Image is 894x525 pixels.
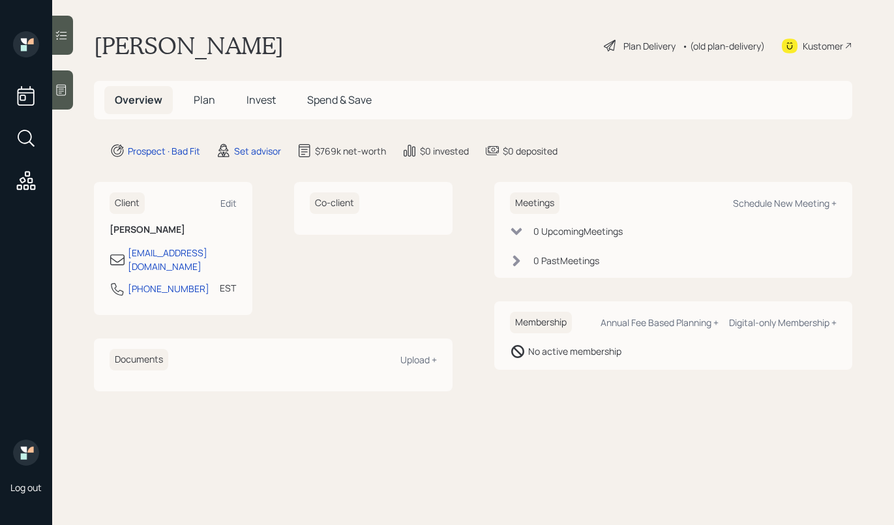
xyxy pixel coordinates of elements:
[13,440,39,466] img: retirable_logo.png
[420,144,469,158] div: $0 invested
[220,197,237,209] div: Edit
[115,93,162,107] span: Overview
[234,144,281,158] div: Set advisor
[503,144,558,158] div: $0 deposited
[110,349,168,370] h6: Documents
[315,144,386,158] div: $769k net-worth
[400,353,437,366] div: Upload +
[733,197,837,209] div: Schedule New Meeting +
[220,281,236,295] div: EST
[10,481,42,494] div: Log out
[310,192,359,214] h6: Co-client
[533,224,623,238] div: 0 Upcoming Meeting s
[128,246,237,273] div: [EMAIL_ADDRESS][DOMAIN_NAME]
[601,316,719,329] div: Annual Fee Based Planning +
[128,282,209,295] div: [PHONE_NUMBER]
[510,312,572,333] h6: Membership
[194,93,215,107] span: Plan
[128,144,200,158] div: Prospect · Bad Fit
[729,316,837,329] div: Digital-only Membership +
[682,39,765,53] div: • (old plan-delivery)
[533,254,599,267] div: 0 Past Meeting s
[803,39,843,53] div: Kustomer
[110,192,145,214] h6: Client
[623,39,676,53] div: Plan Delivery
[94,31,284,60] h1: [PERSON_NAME]
[528,344,621,358] div: No active membership
[510,192,559,214] h6: Meetings
[110,224,237,235] h6: [PERSON_NAME]
[246,93,276,107] span: Invest
[307,93,372,107] span: Spend & Save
